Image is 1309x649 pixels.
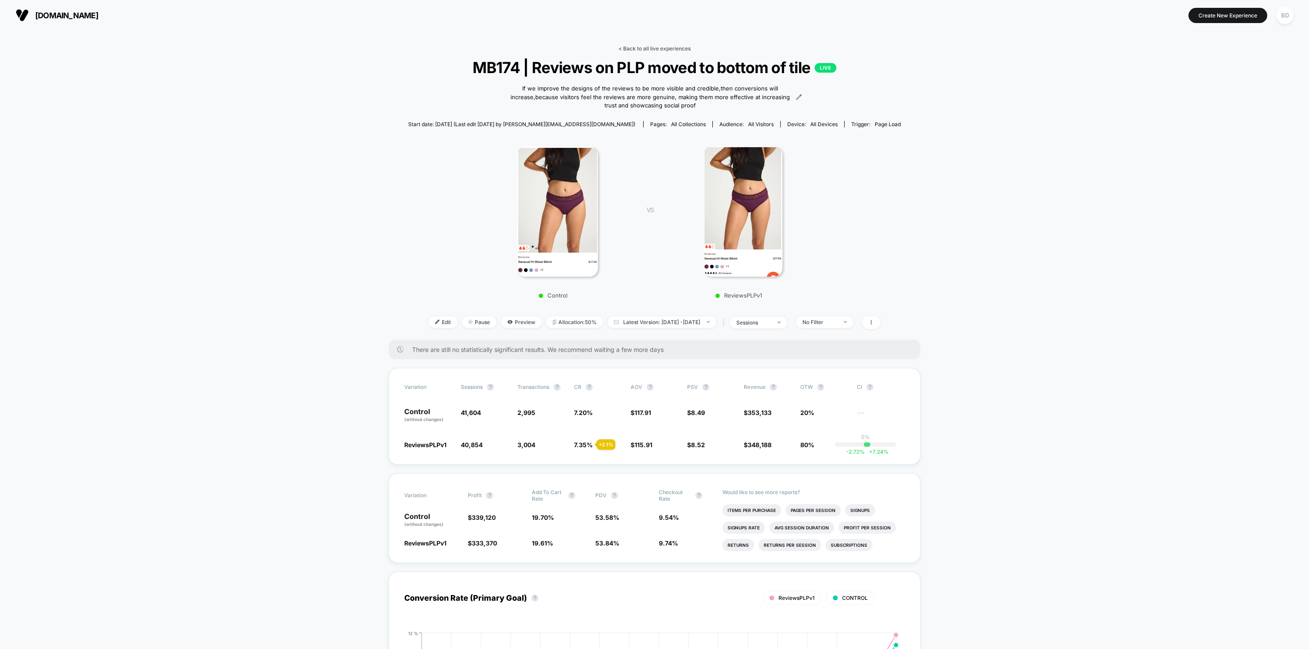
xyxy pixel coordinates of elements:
[722,522,765,534] li: Signups Rate
[574,384,581,390] span: CR
[702,384,709,391] button: ?
[404,441,446,448] span: ReviewsPLPv1
[869,448,873,455] span: +
[865,448,889,455] span: 7.24 %
[846,448,865,455] span: -2.72 %
[722,489,905,495] p: Would like to see more reports?
[857,410,905,423] span: ---
[736,319,771,326] div: sessions
[845,504,875,516] li: Signups
[759,539,821,551] li: Returns Per Session
[472,539,497,547] span: 333,370
[722,504,781,516] li: Items Per Purchase
[408,121,635,127] span: Start date: [DATE] (Last edit [DATE] by [PERSON_NAME][EMAIL_ADDRESS][DOMAIN_NAME])
[631,409,651,416] span: $
[404,417,443,422] span: (without changes)
[468,539,497,547] span: $
[634,409,651,416] span: 117.91
[647,206,654,214] span: VS
[631,384,642,390] span: AOV
[404,408,452,423] p: Control
[748,121,774,127] span: All Visitors
[744,409,772,416] span: $
[785,504,841,516] li: Pages Per Session
[780,121,844,127] span: Device:
[857,384,905,391] span: CI
[404,539,446,547] span: ReviewsPLPv1
[1188,8,1267,23] button: Create New Experience
[659,539,678,547] span: 9.74 %
[461,409,481,416] span: 41,604
[486,492,493,499] button: ?
[769,522,834,534] li: Avg Session Duration
[748,409,772,416] span: 353,133
[433,58,876,77] span: MB174 | Reviews on PLP moved to bottom of tile
[404,513,459,528] p: Control
[517,409,535,416] span: 2,995
[778,321,781,323] img: end
[861,434,870,440] p: 0%
[408,630,418,636] tspan: 12 %
[687,441,705,448] span: $
[468,320,473,324] img: end
[866,384,873,391] button: ?
[722,539,754,551] li: Returns
[839,522,896,534] li: Profit Per Session
[461,384,483,390] span: Sessions
[595,514,619,521] span: 53.58 %
[404,384,452,391] span: Variation
[568,492,575,499] button: ?
[650,121,706,127] div: Pages:
[659,514,679,521] span: 9.54 %
[611,492,618,499] button: ?
[865,440,866,447] p: |
[671,121,706,127] span: all collections
[1274,7,1296,24] button: BD
[404,522,443,527] span: (without changes)
[810,121,838,127] span: all devices
[461,441,483,448] span: 40,854
[468,514,496,521] span: $
[647,384,654,391] button: ?
[517,384,549,390] span: Transactions
[662,292,815,299] p: ReviewsPLPv1
[487,384,494,391] button: ?
[532,539,553,547] span: 19.61 %
[770,384,777,391] button: ?
[1276,7,1293,24] div: BD
[532,514,554,521] span: 19.70 %
[800,384,848,391] span: OTW
[800,441,814,448] span: 80%
[844,321,847,323] img: end
[586,384,593,391] button: ?
[687,384,698,390] span: PSV
[691,409,705,416] span: 8.49
[462,316,497,328] span: Pause
[815,63,836,73] p: LIVE
[704,146,782,277] img: ReviewsPLPv1 main
[659,489,691,502] span: Checkout Rate
[468,492,482,498] span: Profit
[719,121,774,127] div: Audience:
[507,84,794,110] span: If we improve the designs of the reviews to be more visible and credible,then conversions will in...
[16,9,29,22] img: Visually logo
[501,316,542,328] span: Preview
[404,489,452,502] span: Variation
[517,441,535,448] span: 3,004
[435,320,440,324] img: edit
[595,492,607,498] span: PDV
[744,441,772,448] span: $
[517,146,598,277] img: Control main
[748,441,772,448] span: 348,188
[574,409,593,416] span: 7.20 %
[842,595,868,601] span: CONTROL
[553,320,556,324] img: rebalance
[779,595,815,601] span: ReviewsPLPv1
[618,45,691,52] a: < Back to all live experiences
[412,346,903,353] span: There are still no statistically significant results. We recommend waiting a few more days
[429,316,457,328] span: Edit
[707,321,710,323] img: end
[574,441,593,448] span: 7.35 %
[721,316,730,329] span: |
[851,121,901,127] div: Trigger:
